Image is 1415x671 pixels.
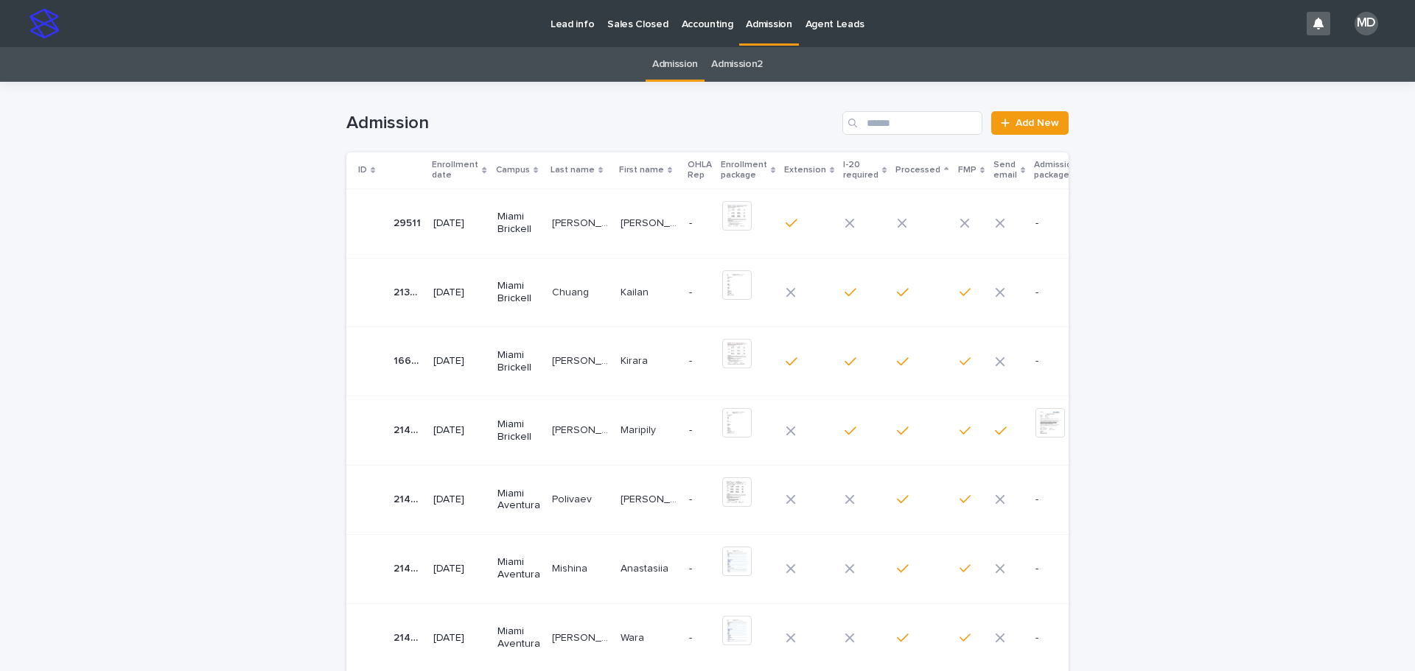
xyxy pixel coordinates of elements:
[689,563,710,575] p: -
[784,162,826,178] p: Extension
[497,418,540,443] p: Miami Brickell
[394,352,424,368] p: 16614
[432,157,478,184] p: Enrollment date
[1035,563,1086,575] p: -
[346,396,1109,466] tr: 2143221432 [DATE]Miami Brickell[PERSON_NAME][PERSON_NAME] MaripilyMaripily -
[621,214,680,230] p: Maria Alejandra
[621,352,651,368] p: Kirara
[552,629,612,644] p: Quenta Quispe
[394,491,424,506] p: 21465
[1035,493,1086,506] p: -
[1035,632,1086,644] p: -
[721,157,767,184] p: Enrollment package
[991,111,1069,135] a: Add New
[993,157,1017,184] p: Send email
[433,287,485,299] p: [DATE]
[433,493,485,506] p: [DATE]
[552,214,612,230] p: Navas Gonzalez
[689,355,710,368] p: -
[552,491,595,506] p: Polivaev
[689,424,710,437] p: -
[689,217,710,230] p: -
[394,421,424,437] p: 21432
[346,113,836,134] h1: Admission
[497,280,540,305] p: Miami Brickell
[1355,12,1378,35] div: MD
[843,157,878,184] p: I-20 required
[346,189,1109,258] tr: 2951129511 [DATE]Miami Brickell[PERSON_NAME][PERSON_NAME] [PERSON_NAME] [PERSON_NAME][PERSON_NAME...
[497,625,540,650] p: Miami Aventura
[552,284,592,299] p: Chuang
[688,157,712,184] p: OHLA Rep
[497,556,540,581] p: Miami Aventura
[652,47,698,82] a: Admission
[1035,217,1086,230] p: -
[1035,287,1086,299] p: -
[552,421,612,437] p: Cruz Concepcion
[895,162,940,178] p: Processed
[552,352,612,368] p: [PERSON_NAME]
[842,111,982,135] input: Search
[496,162,530,178] p: Campus
[394,560,424,575] p: 21482
[433,355,485,368] p: [DATE]
[689,287,710,299] p: -
[497,211,540,236] p: Miami Brickell
[621,560,671,575] p: Anastasiia
[394,284,424,299] p: 21345
[552,560,590,575] p: Mishina
[497,488,540,513] p: Miami Aventura
[689,493,710,506] p: -
[621,284,651,299] p: Kailan
[346,327,1109,396] tr: 1661416614 [DATE]Miami Brickell[PERSON_NAME][PERSON_NAME] KiraraKirara --
[958,162,976,178] p: FMP
[619,162,664,178] p: First name
[346,465,1109,534] tr: 2146521465 [DATE]Miami AventuraPolivaevPolivaev [PERSON_NAME][PERSON_NAME] --
[346,258,1109,327] tr: 2134521345 [DATE]Miami BrickellChuangChuang KailanKailan --
[621,421,659,437] p: Maripily
[1016,118,1059,128] span: Add New
[689,632,710,644] p: -
[358,162,367,178] p: ID
[711,47,763,82] a: Admission2
[433,563,485,575] p: [DATE]
[346,534,1109,603] tr: 2148221482 [DATE]Miami AventuraMishinaMishina AnastasiiaAnastasiia --
[433,217,485,230] p: [DATE]
[1034,157,1077,184] p: Admission package
[497,349,540,374] p: Miami Brickell
[551,162,595,178] p: Last name
[394,214,424,230] p: 29511
[621,491,680,506] p: [PERSON_NAME]
[433,632,485,644] p: [DATE]
[433,424,485,437] p: [DATE]
[29,9,59,38] img: stacker-logo-s-only.png
[1035,355,1086,368] p: -
[394,629,424,644] p: 21485
[621,629,647,644] p: Wara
